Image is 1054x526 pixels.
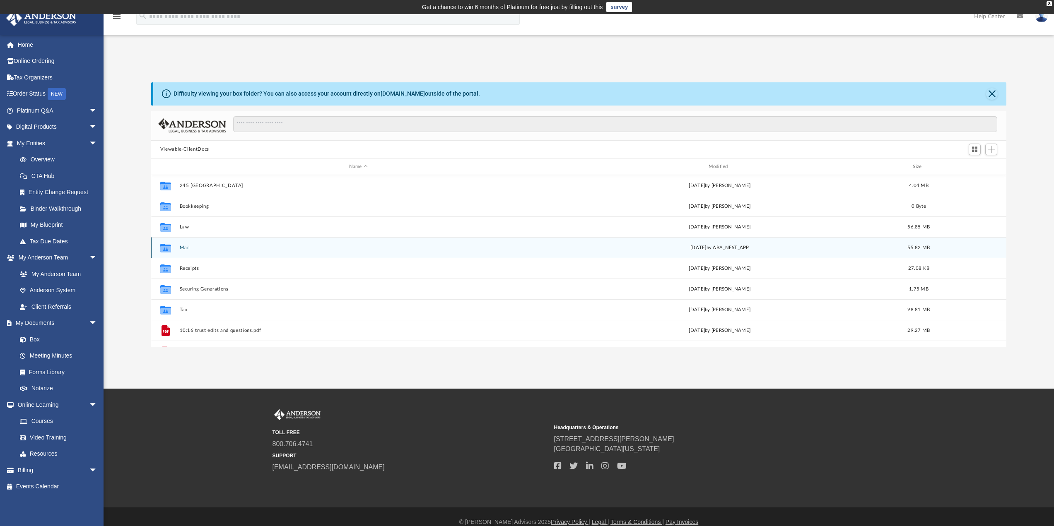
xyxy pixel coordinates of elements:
[907,328,930,333] span: 29.27 MB
[907,307,930,312] span: 98.81 MB
[89,135,106,152] span: arrow_drop_down
[1035,10,1048,22] img: User Pic
[939,163,997,171] div: id
[909,287,929,291] span: 1.75 MB
[138,11,147,20] i: search
[541,286,899,293] div: [DATE] by [PERSON_NAME]
[6,36,110,53] a: Home
[12,380,106,397] a: Notarize
[541,182,899,190] div: [DATE] by [PERSON_NAME]
[12,446,106,462] a: Resources
[1047,1,1052,6] div: close
[540,163,898,171] div: Modified
[273,429,548,436] small: TOLL FREE
[12,429,101,446] a: Video Training
[273,440,313,447] a: 800.706.4741
[48,88,66,100] div: NEW
[89,102,106,119] span: arrow_drop_down
[179,307,537,312] button: Tax
[273,452,548,459] small: SUPPORT
[89,315,106,332] span: arrow_drop_down
[89,119,106,136] span: arrow_drop_down
[12,151,110,168] a: Overview
[381,90,425,97] a: [DOMAIN_NAME]
[6,135,110,151] a: My Entitiesarrow_drop_down
[969,144,981,155] button: Switch to Grid View
[179,328,537,333] button: 10:16 trust edits and questions.pdf
[12,331,101,348] a: Box
[912,204,926,209] span: 0 Byte
[12,364,101,380] a: Forms Library
[179,224,537,230] button: Law
[554,424,830,431] small: Headquarters & Operations
[179,266,537,271] button: Receipts
[592,519,609,525] a: Legal |
[12,348,106,364] a: Meeting Minutes
[606,2,632,12] a: survey
[985,144,998,155] button: Add
[666,519,698,525] a: Pay Invoices
[273,409,322,420] img: Anderson Advisors Platinum Portal
[12,282,106,299] a: Anderson System
[12,200,110,217] a: Binder Walkthrough
[12,184,110,201] a: Entity Change Request
[6,102,110,119] a: Platinum Q&Aarrow_drop_down
[6,478,110,495] a: Events Calendar
[151,175,1007,346] div: grid
[12,413,106,430] a: Courses
[273,464,385,471] a: [EMAIL_ADDRESS][DOMAIN_NAME]
[541,223,899,231] div: [DATE] by [PERSON_NAME]
[554,435,674,442] a: [STREET_ADDRESS][PERSON_NAME]
[6,119,110,135] a: Digital Productsarrow_drop_down
[909,183,929,188] span: 4.04 MB
[6,396,106,413] a: Online Learningarrow_drop_down
[541,265,899,272] div: [DATE] by [PERSON_NAME]
[4,10,79,26] img: Anderson Advisors Platinum Portal
[541,306,899,314] div: [DATE] by [PERSON_NAME]
[179,183,537,188] button: 245 [GEOGRAPHIC_DATA]
[233,116,997,132] input: Search files and folders
[551,519,590,525] a: Privacy Policy |
[6,462,110,478] a: Billingarrow_drop_down
[12,233,110,250] a: Tax Due Dates
[112,16,122,22] a: menu
[174,89,480,98] div: Difficulty viewing your box folder? You can also access your account directly on outside of the p...
[907,245,930,250] span: 55.82 MB
[908,266,929,271] span: 27.08 KB
[89,250,106,267] span: arrow_drop_down
[554,445,660,452] a: [GEOGRAPHIC_DATA][US_STATE]
[6,69,110,86] a: Tax Organizers
[179,163,537,171] div: Name
[541,244,899,252] div: [DATE] by ABA_NEST_APP
[12,217,106,233] a: My Blueprint
[907,225,930,229] span: 56.85 MB
[160,146,209,153] button: Viewable-ClientDocs
[179,204,537,209] button: Bookkeeping
[12,298,106,315] a: Client Referrals
[12,168,110,184] a: CTA Hub
[541,203,899,210] div: [DATE] by [PERSON_NAME]
[422,2,603,12] div: Get a chance to win 6 months of Platinum for free just by filling out this
[902,163,935,171] div: Size
[986,88,998,100] button: Close
[610,519,664,525] a: Terms & Conditions |
[179,245,537,250] button: Mail
[89,462,106,479] span: arrow_drop_down
[6,86,110,103] a: Order StatusNEW
[541,327,899,334] div: [DATE] by [PERSON_NAME]
[6,250,106,266] a: My Anderson Teamarrow_drop_down
[6,315,106,331] a: My Documentsarrow_drop_down
[89,396,106,413] span: arrow_drop_down
[155,163,176,171] div: id
[6,53,110,70] a: Online Ordering
[12,266,101,282] a: My Anderson Team
[179,286,537,292] button: Securing Generations
[112,12,122,22] i: menu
